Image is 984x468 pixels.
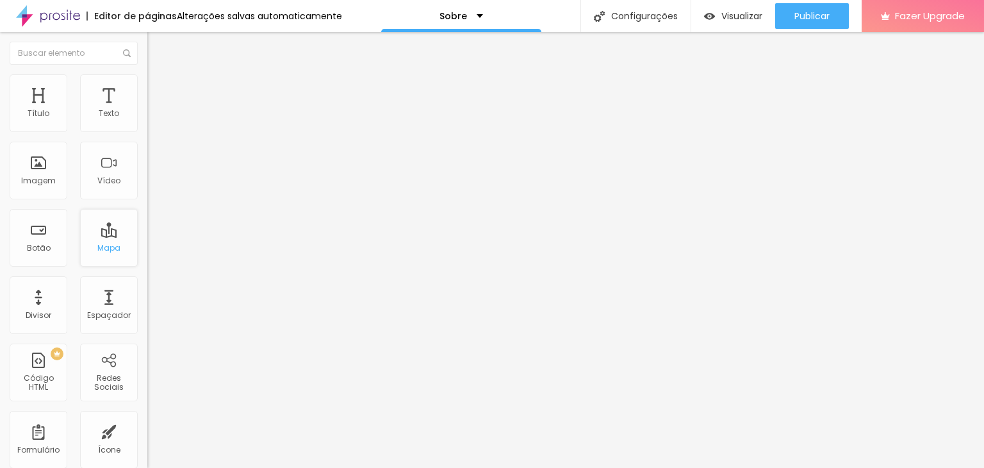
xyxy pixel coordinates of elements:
div: Código HTML [13,374,63,392]
div: Botão [27,244,51,253]
button: Visualizar [691,3,775,29]
div: Título [28,109,49,118]
div: Alterações salvas automaticamente [177,12,342,21]
div: Editor de páginas [86,12,177,21]
img: Icone [594,11,605,22]
div: Formulário [17,446,60,455]
span: Visualizar [721,11,762,21]
div: Ícone [98,446,120,455]
span: Fazer Upgrade [895,10,965,21]
div: Mapa [97,244,120,253]
input: Buscar elemento [10,42,138,65]
div: Espaçador [87,311,131,320]
div: Vídeo [97,176,120,185]
div: Divisor [26,311,51,320]
img: view-1.svg [704,11,715,22]
p: Sobre [439,12,467,21]
span: Publicar [794,11,830,21]
div: Imagem [21,176,56,185]
div: Texto [99,109,119,118]
img: Icone [123,49,131,57]
div: Redes Sociais [83,374,134,392]
iframe: Editor [147,32,984,468]
button: Publicar [775,3,849,29]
